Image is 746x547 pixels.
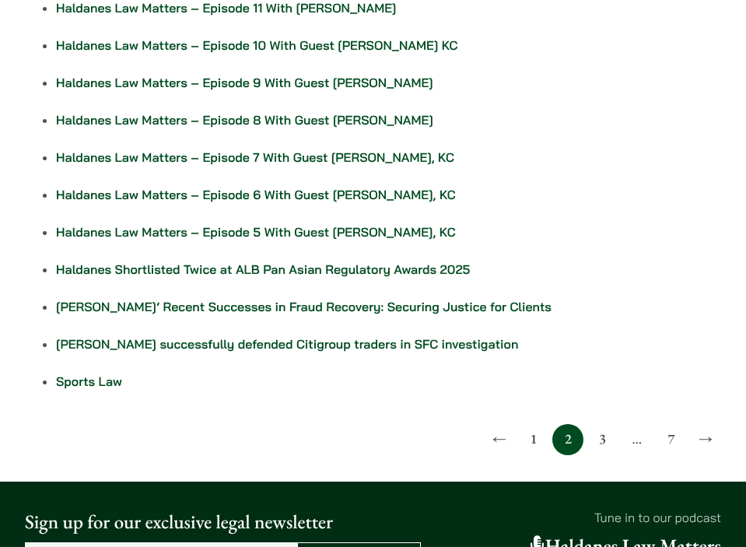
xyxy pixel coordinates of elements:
[484,424,515,455] a: ←
[56,37,457,53] a: Haldanes Law Matters – Episode 10 With Guest [PERSON_NAME] KC
[56,373,122,389] a: Sports Law
[56,336,518,352] a: [PERSON_NAME] successfully defended Citigroup traders in SFC investigation
[690,424,721,455] a: →
[25,508,421,537] p: Sign up for our exclusive legal newsletter
[56,299,552,314] a: [PERSON_NAME]’ Recent Successes in Fraud Recovery: Securing Justice for Clients
[518,424,549,455] a: 1
[56,112,433,128] a: Haldanes Law Matters – Episode 8 With Guest [PERSON_NAME]
[56,149,454,165] a: Haldanes Law Matters – Episode 7 With Guest [PERSON_NAME], KC
[56,187,456,202] a: Haldanes Law Matters – Episode 6 With Guest [PERSON_NAME], KC
[56,261,470,277] a: Haldanes Shortlisted Twice at ALB Pan Asian Regulatory Awards 2025
[56,75,433,90] a: Haldanes Law Matters – Episode 9 With Guest [PERSON_NAME]
[56,224,456,240] a: Haldanes Law Matters – Episode 5 With Guest [PERSON_NAME], KC
[25,424,721,455] nav: Posts pagination
[443,508,721,527] p: Tune in to our podcast
[656,424,687,455] a: 7
[622,424,653,455] span: …
[552,424,583,455] span: 2
[587,424,618,455] a: 3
